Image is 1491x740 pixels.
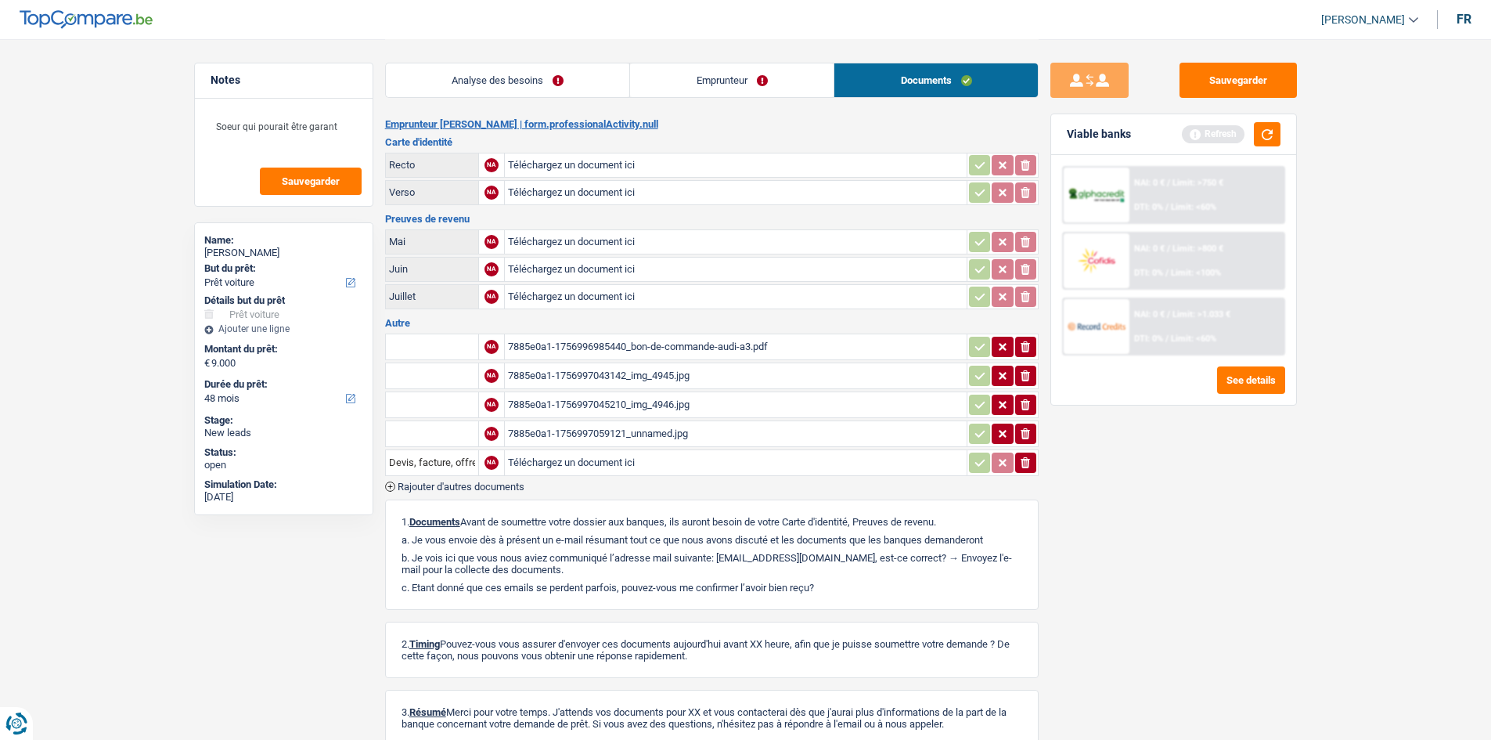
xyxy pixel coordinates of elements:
[1134,268,1163,278] span: DTI: 0%
[402,638,1022,662] p: 2. Pouvez-vous vous assurer d'envoyer ces documents aujourd'hui avant XX heure, afin que je puiss...
[1457,12,1471,27] div: fr
[385,118,1039,131] h2: Emprunteur [PERSON_NAME] | form.professionalActivity.null
[282,176,340,186] span: Sauvegarder
[484,398,499,412] div: NA
[385,137,1039,147] h3: Carte d'identité
[1171,268,1221,278] span: Limit: <100%
[389,159,475,171] div: Recto
[1172,178,1223,188] span: Limit: >750 €
[1321,13,1405,27] span: [PERSON_NAME]
[204,357,210,370] span: €
[1134,244,1165,254] span: NAI: 0 €
[1165,334,1169,344] span: /
[484,456,499,470] div: NA
[1171,202,1216,212] span: Limit: <60%
[1167,309,1170,319] span: /
[508,335,963,359] div: 7885e0a1-1756996985440_bon-de-commande-audi-a3.pdf
[1068,246,1125,275] img: Cofidis
[508,422,963,446] div: 7885e0a1-1756997059121_unnamed.jpg
[484,369,499,383] div: NA
[1068,186,1125,204] img: AlphaCredit
[1067,128,1131,141] div: Viable banks
[402,516,1022,528] p: 1. Avant de soumettre votre dossier aux banques, ils auront besoin de votre Carte d'identité, Pre...
[484,235,499,249] div: NA
[834,63,1038,97] a: Documents
[402,706,1022,730] p: 3. Merci pour votre temps. J'attends vos documents pour XX et vous contacterai dès que j'aurai p...
[386,63,630,97] a: Analyse des besoins
[385,318,1039,328] h3: Autre
[1134,309,1165,319] span: NAI: 0 €
[1217,366,1285,394] button: See details
[409,638,440,650] span: Timing
[204,414,363,427] div: Stage:
[385,482,524,492] button: Rajouter d'autres documents
[1165,202,1169,212] span: /
[1167,178,1170,188] span: /
[389,236,475,247] div: Mai
[204,491,363,504] div: [DATE]
[1134,202,1163,212] span: DTI: 0%
[402,552,1022,576] p: b. Je vois ici que vous nous aviez communiqué l’adresse mail suivante: [EMAIL_ADDRESS][DOMAIN_NA...
[402,534,1022,546] p: a. Je vous envoie dès à présent un e-mail résumant tout ce que nous avons discuté et les doc...
[1309,7,1418,33] a: [PERSON_NAME]
[409,516,460,528] span: Documents
[204,323,363,334] div: Ajouter une ligne
[1134,334,1163,344] span: DTI: 0%
[484,158,499,172] div: NA
[204,262,360,275] label: But du prêt:
[204,294,363,307] div: Détails but du prêt
[204,247,363,259] div: [PERSON_NAME]
[1165,268,1169,278] span: /
[260,168,362,195] button: Sauvegarder
[484,290,499,304] div: NA
[204,459,363,471] div: open
[1172,309,1230,319] span: Limit: >1.033 €
[389,186,475,198] div: Verso
[204,234,363,247] div: Name:
[204,446,363,459] div: Status:
[204,478,363,491] div: Simulation Date:
[1179,63,1297,98] button: Sauvegarder
[1172,244,1223,254] span: Limit: >800 €
[204,427,363,439] div: New leads
[409,706,446,718] span: Résumé
[1171,334,1216,344] span: Limit: <60%
[389,263,475,275] div: Juin
[484,427,499,441] div: NA
[1167,244,1170,254] span: /
[204,378,360,391] label: Durée du prêt:
[385,214,1039,224] h3: Preuves de revenu
[20,10,153,29] img: TopCompare Logo
[508,393,963,417] div: 7885e0a1-1756997045210_img_4946.jpg
[211,74,357,87] h5: Notes
[630,63,834,97] a: Emprunteur
[1134,178,1165,188] span: NAI: 0 €
[389,291,475,302] div: Juillet
[398,482,524,492] span: Rajouter d'autres documents
[508,364,963,388] div: 7885e0a1-1756997043142_img_4945.jpg
[1068,312,1125,341] img: Record Credits
[484,340,499,354] div: NA
[484,186,499,200] div: NA
[484,262,499,276] div: NA
[402,582,1022,594] p: c. Etant donné que ces emails se perdent parfois, pouvez-vous me confirmer l’avoir bien reçu?
[204,343,360,356] label: Montant du prêt:
[1182,125,1244,143] div: Refresh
